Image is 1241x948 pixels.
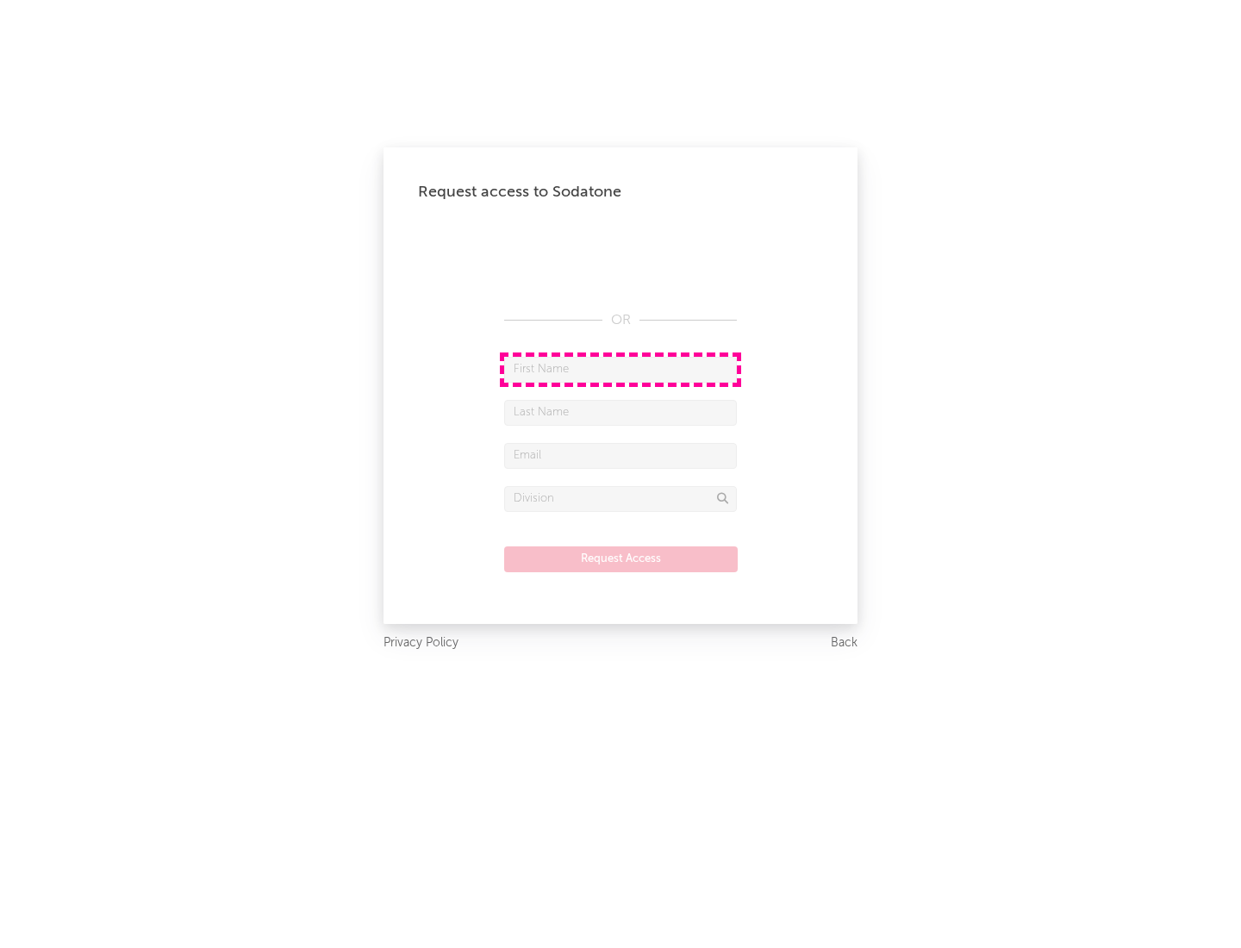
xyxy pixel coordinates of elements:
[504,443,737,469] input: Email
[384,633,458,654] a: Privacy Policy
[504,486,737,512] input: Division
[504,310,737,331] div: OR
[418,182,823,203] div: Request access to Sodatone
[504,357,737,383] input: First Name
[504,546,738,572] button: Request Access
[831,633,857,654] a: Back
[504,400,737,426] input: Last Name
